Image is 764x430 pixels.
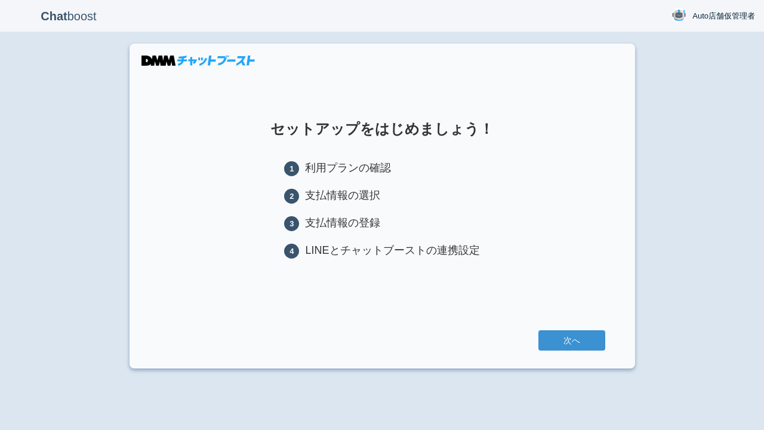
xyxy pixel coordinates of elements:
li: 支払情報の登録 [284,216,479,231]
span: 3 [284,216,299,231]
span: 1 [284,161,299,176]
p: boost [9,1,128,31]
span: Auto店舗仮管理者 [692,10,755,22]
span: 2 [284,189,299,204]
a: 次へ [538,330,605,351]
li: LINEとチャットブーストの連携設定 [284,243,479,259]
li: 支払情報の選択 [284,188,479,204]
img: User Image [671,8,686,23]
li: 利用プランの確認 [284,161,479,176]
b: Chat [41,10,67,23]
img: DMMチャットブースト [141,56,255,66]
h1: セットアップをはじめましょう！ [159,121,605,137]
span: 4 [284,244,299,259]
